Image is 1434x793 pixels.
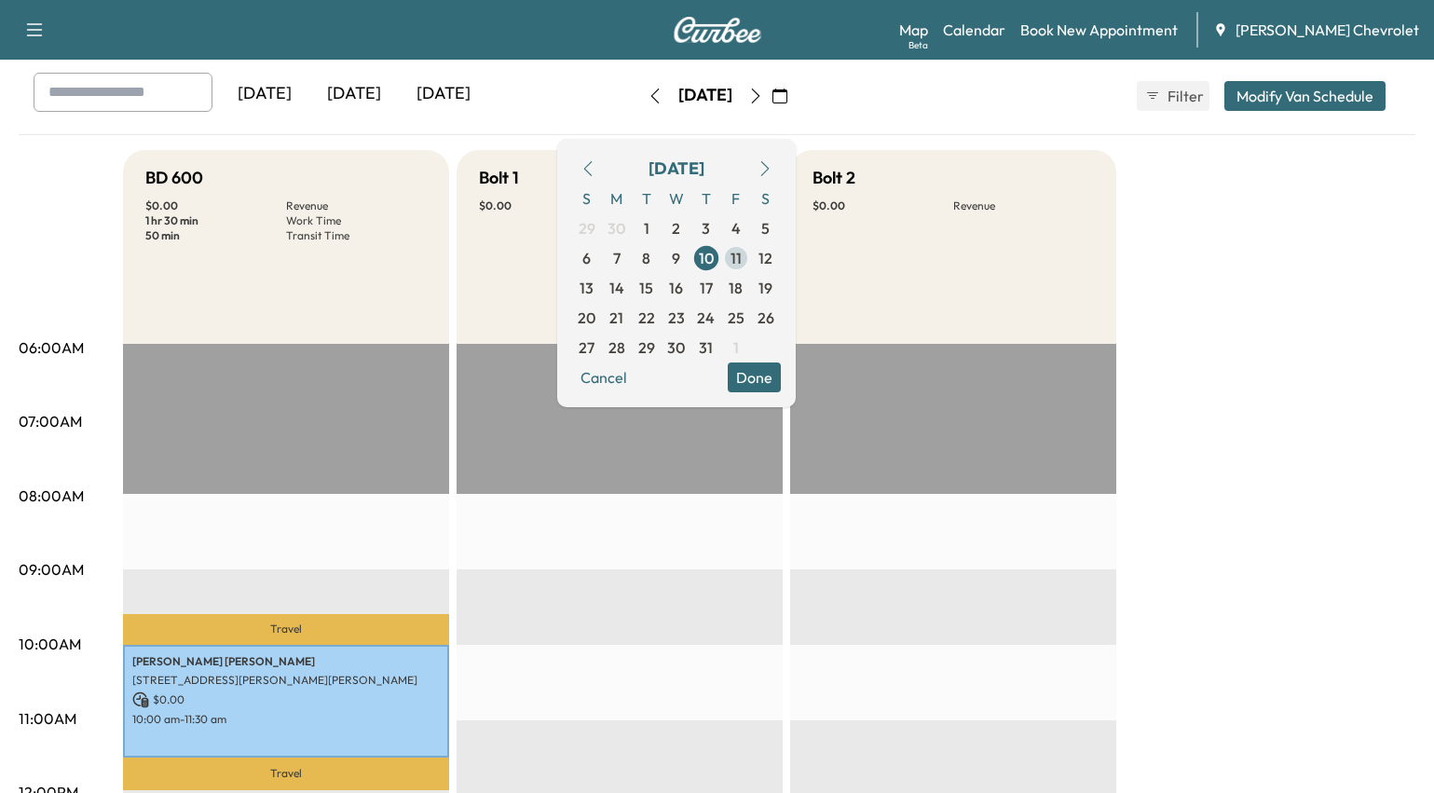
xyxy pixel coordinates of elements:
[132,712,440,727] p: 10:00 am - 11:30 am
[638,336,655,359] span: 29
[758,247,772,269] span: 12
[1236,19,1419,41] span: [PERSON_NAME] Chevrolet
[758,307,774,329] span: 26
[123,614,449,644] p: Travel
[145,165,203,191] h5: BD 600
[813,165,855,191] h5: Bolt 2
[699,336,713,359] span: 31
[813,198,953,213] p: $ 0.00
[613,247,621,269] span: 7
[729,277,743,299] span: 18
[609,277,624,299] span: 14
[678,84,732,107] div: [DATE]
[579,217,595,239] span: 29
[728,362,781,392] button: Done
[667,336,685,359] span: 30
[286,228,427,243] p: Transit Time
[580,277,594,299] span: 13
[582,247,591,269] span: 6
[728,307,744,329] span: 25
[286,198,427,213] p: Revenue
[479,198,620,213] p: $ 0.00
[662,184,691,213] span: W
[399,73,488,116] div: [DATE]
[19,558,84,581] p: 09:00AM
[19,410,82,432] p: 07:00AM
[702,217,710,239] span: 3
[731,247,742,269] span: 11
[691,184,721,213] span: T
[1224,81,1386,111] button: Modify Van Schedule
[721,184,751,213] span: F
[608,336,625,359] span: 28
[286,213,427,228] p: Work Time
[642,247,650,269] span: 8
[761,217,770,239] span: 5
[1020,19,1178,41] a: Book New Appointment
[672,247,680,269] span: 9
[608,217,625,239] span: 30
[579,336,594,359] span: 27
[132,691,440,708] p: $ 0.00
[132,673,440,688] p: [STREET_ADDRESS][PERSON_NAME][PERSON_NAME]
[632,184,662,213] span: T
[731,217,741,239] span: 4
[145,228,286,243] p: 50 min
[19,633,81,655] p: 10:00AM
[758,277,772,299] span: 19
[751,184,781,213] span: S
[572,184,602,213] span: S
[733,336,739,359] span: 1
[19,336,84,359] p: 06:00AM
[1168,85,1201,107] span: Filter
[19,485,84,507] p: 08:00AM
[132,654,440,669] p: [PERSON_NAME] [PERSON_NAME]
[908,38,928,52] div: Beta
[644,217,649,239] span: 1
[572,362,635,392] button: Cancel
[145,213,286,228] p: 1 hr 30 min
[1137,81,1209,111] button: Filter
[953,198,1094,213] p: Revenue
[943,19,1005,41] a: Calendar
[649,156,704,182] div: [DATE]
[220,73,309,116] div: [DATE]
[123,758,449,790] p: Travel
[602,184,632,213] span: M
[19,707,76,730] p: 11:00AM
[672,217,680,239] span: 2
[697,307,715,329] span: 24
[578,307,595,329] span: 20
[638,307,655,329] span: 22
[668,307,685,329] span: 23
[669,277,683,299] span: 16
[699,247,714,269] span: 10
[609,307,623,329] span: 21
[899,19,928,41] a: MapBeta
[479,165,519,191] h5: Bolt 1
[700,277,713,299] span: 17
[639,277,653,299] span: 15
[309,73,399,116] div: [DATE]
[145,198,286,213] p: $ 0.00
[673,17,762,43] img: Curbee Logo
